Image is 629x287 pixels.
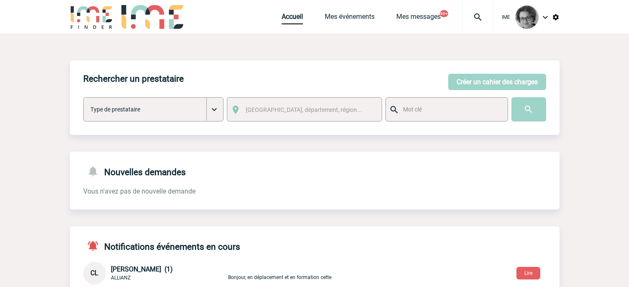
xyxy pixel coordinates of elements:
[83,240,240,252] h4: Notifications événements en cours
[226,266,422,280] p: Bonjour, en déplacement et en formation cette
[90,269,98,277] span: CL
[83,74,184,84] h4: Rechercher un prestataire
[83,165,186,177] h4: Nouvelles demandes
[440,10,448,17] button: 99+
[111,265,173,273] span: [PERSON_NAME] (1)
[246,106,362,113] span: [GEOGRAPHIC_DATA], département, région...
[516,267,540,279] button: Lire
[83,269,422,277] a: CL [PERSON_NAME] (1) ALLIANZ Bonjour, en déplacement et en formation cette
[515,5,539,29] img: 101028-0.jpg
[502,14,510,20] span: IME
[396,13,441,24] a: Mes messages
[87,165,104,177] img: notifications-24-px-g.png
[83,187,195,195] span: Vous n'avez pas de nouvelle demande
[70,5,113,29] img: IME-Finder
[282,13,303,24] a: Accueil
[510,269,547,277] a: Lire
[325,13,375,24] a: Mes événements
[87,240,104,252] img: notifications-active-24-px-r.png
[111,275,131,281] span: ALLIANZ
[511,97,546,122] input: Submit
[83,262,224,284] div: Conversation privée : Client - Agence
[401,104,500,115] input: Mot clé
